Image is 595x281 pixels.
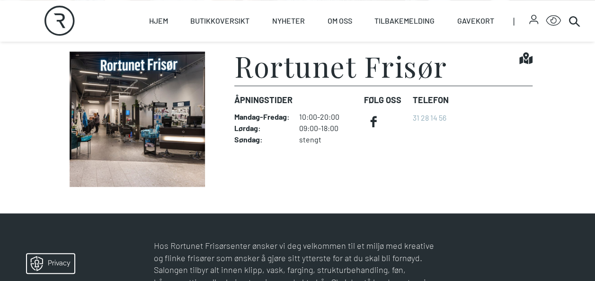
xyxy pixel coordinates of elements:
dd: stengt [299,135,356,144]
a: facebook [364,112,383,131]
dt: Åpningstider [234,94,356,106]
dt: FØLG OSS [364,94,405,106]
dt: Telefon [413,94,449,106]
details: Attribution [561,170,595,177]
h1: Rortunet Frisør [234,52,447,80]
a: 31 28 14 56 [413,113,446,122]
dt: Lørdag : [234,123,290,133]
iframe: Manage Preferences [9,251,87,276]
dd: 10:00-20:00 [299,112,356,122]
dt: Søndag : [234,135,290,144]
dd: 09:00-18:00 [299,123,356,133]
dt: Mandag - Fredag : [234,112,290,122]
button: Open Accessibility Menu [546,13,561,28]
div: © Mappedin [564,172,587,177]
